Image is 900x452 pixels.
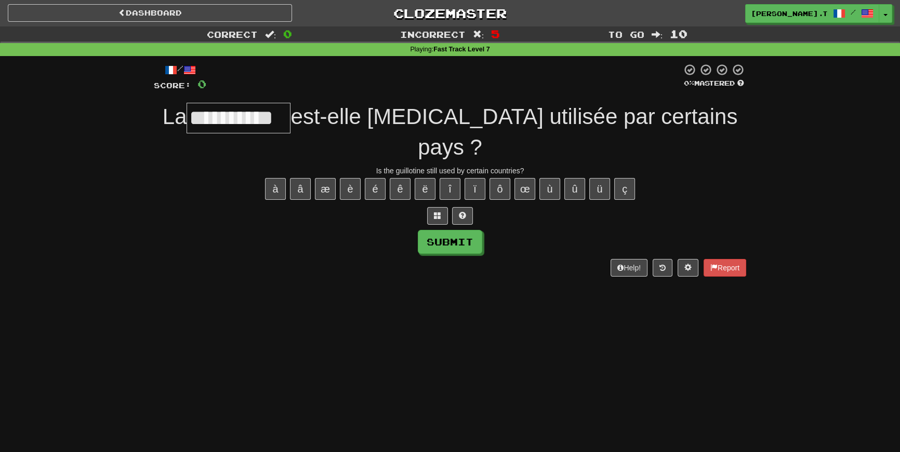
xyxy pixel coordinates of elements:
span: est-elle [MEDICAL_DATA] utilisée par certains pays ? [290,104,737,159]
a: [PERSON_NAME].tang / [745,4,879,23]
span: 0 % [684,79,694,87]
button: ë [415,178,435,200]
button: ü [589,178,610,200]
button: è [340,178,361,200]
div: Mastered [682,79,746,88]
button: ê [390,178,411,200]
span: : [652,30,663,39]
button: Report [704,259,746,277]
div: Is the guillotine still used by certain countries? [154,166,746,176]
span: : [265,30,276,39]
button: û [564,178,585,200]
button: Single letter hint - you only get 1 per sentence and score half the points! alt+h [452,207,473,225]
button: Switch sentence to multiple choice alt+p [427,207,448,225]
strong: Fast Track Level 7 [433,46,490,53]
div: / [154,63,206,76]
span: : [473,30,484,39]
span: / [851,8,856,16]
span: La [163,104,187,129]
button: ï [465,178,485,200]
button: Round history (alt+y) [653,259,672,277]
span: 0 [197,77,206,90]
button: ç [614,178,635,200]
button: î [440,178,460,200]
button: à [265,178,286,200]
button: é [365,178,386,200]
button: æ [315,178,336,200]
a: Clozemaster [308,4,592,22]
span: 10 [670,28,687,40]
span: [PERSON_NAME].tang [751,9,828,18]
span: 0 [283,28,292,40]
button: â [290,178,311,200]
span: Score: [154,81,191,90]
button: Submit [418,230,482,254]
span: Correct [207,29,258,39]
button: ù [539,178,560,200]
button: Help! [611,259,647,277]
span: 5 [491,28,500,40]
button: ô [489,178,510,200]
a: Dashboard [8,4,292,22]
span: To go [608,29,644,39]
button: œ [514,178,535,200]
span: Incorrect [400,29,466,39]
